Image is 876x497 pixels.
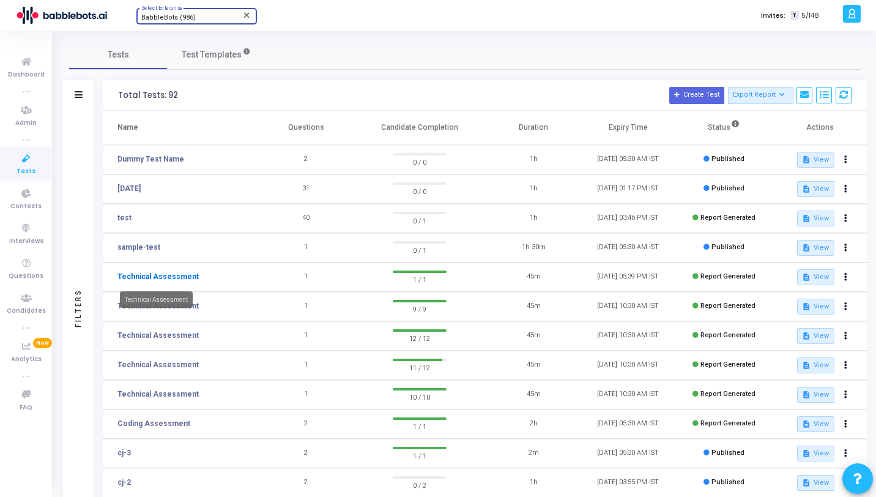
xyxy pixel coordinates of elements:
div: Technical Assessment [120,291,193,308]
span: 0 / 1 [393,244,447,256]
td: 1h [486,204,581,233]
span: Published [711,478,744,486]
span: 12 / 12 [393,332,447,344]
span: Published [711,155,744,163]
button: View [797,328,834,344]
mat-icon: description [802,332,811,340]
span: Report Generated [700,361,755,368]
div: Filters [73,241,84,375]
span: 0 / 0 [393,185,447,197]
mat-icon: description [802,302,811,311]
td: 1 [259,263,354,292]
mat-icon: description [802,449,811,458]
th: Questions [259,111,354,145]
span: Contests [10,201,42,212]
mat-icon: Clear [242,10,252,20]
a: Technical Assessment [117,330,199,341]
button: View [797,446,834,461]
a: Technical Assessment [117,389,199,400]
span: 1 / 1 [393,449,447,461]
td: [DATE] 05:30 AM IST [581,439,675,468]
span: Candidates [7,306,46,316]
mat-icon: description [802,273,811,282]
span: 5/148 [801,10,819,21]
span: Report Generated [700,390,755,398]
td: [DATE] 10:30 AM IST [581,380,675,409]
td: 45m [486,321,581,351]
div: Total Tests: 92 [118,91,178,100]
button: View [797,269,834,285]
span: 9 / 9 [393,302,447,315]
span: Report Generated [700,419,755,427]
a: test [117,212,132,223]
button: View [797,211,834,226]
td: [DATE] 03:46 PM IST [581,204,675,233]
span: Test Templates [182,48,242,61]
span: 0 / 1 [393,214,447,226]
span: Admin [15,118,37,129]
button: Create Test [669,87,724,104]
span: 0 / 0 [393,155,447,168]
td: 2m [486,439,581,468]
td: 1 [259,233,354,263]
td: [DATE] 01:17 PM IST [581,174,675,204]
span: Questions [9,271,43,282]
th: Duration [486,111,581,145]
span: 10 / 10 [393,390,447,403]
td: 45m [486,292,581,321]
td: [DATE] 05:30 AM IST [581,145,675,174]
a: cj-2 [117,477,131,488]
td: 2 [259,409,354,439]
span: Published [711,449,744,457]
span: 11 / 12 [393,361,447,373]
th: Expiry Time [581,111,675,145]
td: 1h [486,174,581,204]
button: View [797,475,834,491]
span: 1 / 1 [393,420,447,432]
mat-icon: description [802,361,811,370]
span: Report Generated [700,214,755,222]
span: BabbleBots (986) [141,13,196,21]
td: 2 [259,439,354,468]
button: View [797,240,834,256]
th: Actions [772,111,867,145]
span: Tests [17,166,35,177]
a: cj-3 [117,447,131,458]
button: View [797,357,834,373]
td: [DATE] 05:30 AM IST [581,409,675,439]
mat-icon: description [802,155,811,164]
td: 1 [259,380,354,409]
td: [DATE] 10:30 AM IST [581,321,675,351]
td: 2h [486,409,581,439]
mat-icon: description [802,420,811,428]
td: [DATE] 10:30 AM IST [581,351,675,380]
button: Export Report [728,87,793,104]
span: Report Generated [700,331,755,339]
mat-icon: description [802,214,811,223]
td: 45m [486,263,581,292]
mat-icon: description [802,244,811,252]
button: View [797,299,834,315]
th: Candidate Completion [353,111,486,145]
td: [DATE] 05:39 PM IST [581,263,675,292]
td: 45m [486,380,581,409]
a: Coding Assessment [117,418,190,429]
span: Analytics [11,354,42,365]
span: Interviews [9,236,43,247]
span: T [790,11,798,20]
span: New [33,338,52,348]
label: Invites: [761,10,785,21]
td: 2 [259,145,354,174]
td: 1 [259,351,354,380]
td: 1h [486,145,581,174]
a: Technical Assessment [117,359,199,370]
td: 45m [486,351,581,380]
td: 31 [259,174,354,204]
button: View [797,152,834,168]
a: [DATE] [117,183,141,194]
span: Published [711,184,744,192]
th: Name [103,111,259,145]
td: 1h 30m [486,233,581,263]
span: Report Generated [700,302,755,310]
span: FAQ [20,403,32,413]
